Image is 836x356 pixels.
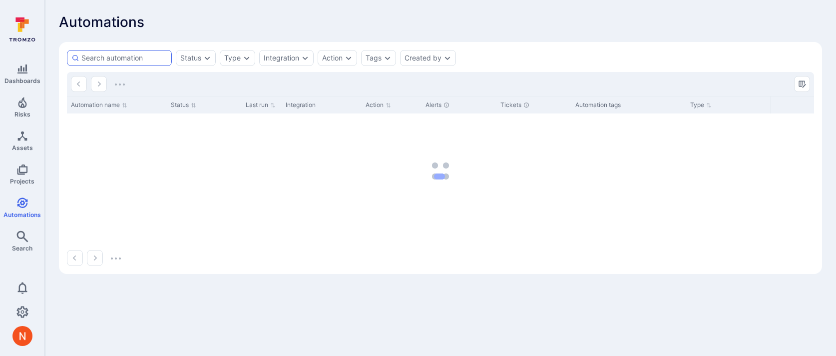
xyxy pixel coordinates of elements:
div: status filter [176,50,216,66]
button: Action [322,54,343,62]
button: Go to the next page [91,76,107,92]
div: type filter [220,50,255,66]
button: Type [224,54,241,62]
div: Unresolved tickets [523,102,529,108]
span: Search [12,244,32,252]
button: Expand dropdown [301,54,309,62]
div: Tickets [500,100,567,109]
button: Expand dropdown [203,54,211,62]
span: Automations [59,14,144,30]
button: Expand dropdown [443,54,451,62]
div: Integration [286,100,358,109]
button: Manage columns [794,76,810,92]
button: Go to the previous page [67,250,83,266]
img: ACg8ocIprwjrgDQnDsNSk9Ghn5p5-B8DpAKWoJ5Gi9syOE4K59tr4Q=s96-c [12,326,32,346]
img: Loading... [111,257,121,259]
button: Integration [264,54,299,62]
span: Dashboards [4,77,40,84]
button: Sort by Type [690,101,712,109]
div: integration filter [259,50,314,66]
img: Loading... [115,83,125,85]
button: Sort by Status [171,101,196,109]
button: Created by [405,54,441,62]
div: tags filter [361,50,396,66]
button: Sort by Last run [246,101,276,109]
span: Projects [10,177,34,185]
div: created by filter [400,50,456,66]
div: Alerts [425,100,492,109]
div: Unresolved alerts [443,102,449,108]
button: Expand dropdown [345,54,353,62]
button: Go to the previous page [71,76,87,92]
span: Risks [14,110,30,118]
button: Expand dropdown [384,54,392,62]
div: action filter [318,50,357,66]
button: Tags [366,54,382,62]
button: Expand dropdown [243,54,251,62]
span: Automations [3,211,41,218]
button: Status [180,54,201,62]
input: Search automation [81,53,167,63]
button: Sort by Automation name [71,101,127,109]
button: Go to the next page [87,250,103,266]
div: Neeren Patki [12,326,32,346]
button: Sort by Action [366,101,391,109]
span: Assets [12,144,33,151]
div: Automation tags [575,100,682,109]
